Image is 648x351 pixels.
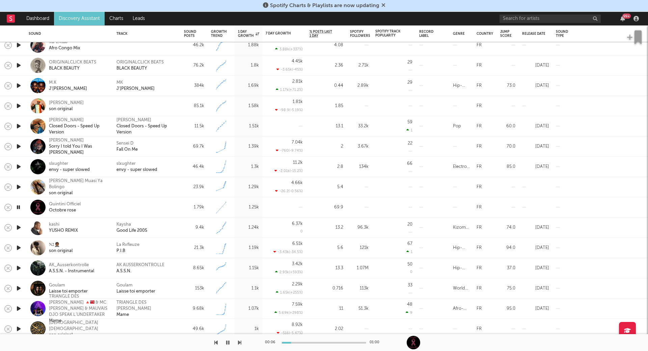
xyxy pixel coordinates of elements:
div: 75.0 [500,284,515,293]
div: 67 [407,242,412,246]
div: Closed Doors - Speed Up Version [49,123,108,135]
div: 1.07k [238,305,259,313]
a: Goulam [116,282,133,289]
div: 51.3k [350,305,369,313]
div: 7.04k [292,140,303,145]
div: slxughter [49,161,90,167]
div: 11.5k [184,122,204,130]
a: AK AUSSERKONTROLLE [116,262,164,268]
div: M.K [49,80,87,86]
div: [DATE] [522,143,549,151]
div: 4.45k [292,59,303,64]
div: -760 ( -9.74 % ) [276,148,303,153]
div: envy - super slowed [116,167,157,173]
div: 0 [300,230,303,233]
div: 5.4 [309,183,343,191]
div: 00:06 [265,339,278,347]
div: [DATE] [522,122,549,130]
a: [PERSON_NAME]son original [49,100,84,112]
div: 4.66k [291,181,303,185]
div: 2.89k [350,82,369,90]
a: [PERSON_NAME]Sorry I told You I Was [PERSON_NAME] [49,137,108,156]
span: % Posts Last 1 Day [309,30,333,38]
div: FR [477,82,482,90]
div: [DATE] [522,163,549,171]
div: 29 [407,60,412,65]
div: Spotify Followers [350,30,370,38]
div: 23.9k [184,183,204,191]
div: 85.0 [500,163,515,171]
a: kashiYUSHO REMIX [49,222,78,234]
div: 01:00 [370,339,383,347]
div: 1.85 [309,102,343,110]
div: 1 [406,128,412,132]
div: -26.2 ( -0.56 % ) [275,189,303,193]
div: 3.42k [292,262,303,266]
a: Quintini OfficielOctobre rose [49,201,81,214]
div: Laisse toi emporter [116,289,155,295]
div: -3.43k ( -34.5 % ) [273,250,303,254]
div: 2.93k ( +593 % ) [275,270,303,274]
div: FR [477,143,482,151]
div: Octobre rose [49,207,81,214]
button: 99+ [620,16,625,21]
input: Search for artists [500,15,601,23]
div: TRIANGLE DES [PERSON_NAME] 🔺🇧🇲 & MC [PERSON_NAME] & MAUVAIS DJO SPEAK L’UNDERTAKER [49,294,108,318]
a: Closed Doors - Speed Up Version [116,123,177,135]
div: 69.9 [309,203,343,211]
div: 2.36 [309,61,343,70]
div: 9.68k [184,305,204,313]
div: Laisse toi emporter [49,289,88,295]
div: Growth Trend [211,30,228,38]
div: 46.4k [184,163,204,171]
div: 1.51k [238,122,259,130]
div: 76.2k [184,61,204,70]
div: 59 [407,120,412,124]
div: 96.3k [350,224,369,232]
div: 2.71k [350,61,369,70]
div: 22 [408,141,412,146]
div: Country [477,32,493,36]
div: Record Label [419,30,436,38]
div: FR [477,183,482,191]
div: AK_Ausserkontrolle [49,262,94,268]
a: 𝐍𝟐🤵🏾son original [49,242,73,254]
div: A.S.S.N. - Instrumental [49,268,94,274]
div: 4.08 [309,41,343,49]
span: Dismiss [381,3,385,8]
div: 20 [407,222,412,227]
div: 1.69k [238,82,259,90]
a: Sensei D [116,141,134,147]
a: La Rvfleuze [116,242,139,248]
div: son original [49,332,108,338]
div: Track [116,32,174,36]
div: son original [49,106,84,112]
div: Mame [116,312,129,318]
div: Jump Score [500,30,512,38]
div: 2.81k [292,79,303,84]
div: son original [49,248,73,254]
div: FR [477,203,482,211]
div: son original [49,190,108,196]
div: 384k [184,82,204,90]
div: 7 Day Growth [266,31,293,35]
div: Quintini Officiel [49,201,81,207]
a: GoulamLaisse toi emporter [49,282,88,295]
div: 1.1k [238,284,259,293]
div: FR [477,102,482,110]
div: 1.58k [238,102,259,110]
div: [PERSON_NAME] [116,117,151,123]
a: MK [116,80,123,86]
div: Good Life 2005 [116,228,147,234]
a: BLACK BEAUTY [116,66,147,72]
div: Hip-Hop/Rap [453,244,470,252]
div: Sound Posts [184,30,196,38]
div: Kizomba [453,224,470,232]
a: A.S.S.N. [116,268,131,274]
div: 73.0 [500,82,515,90]
div: Hip-Hop/Rap [453,264,470,272]
div: 21.3k [184,244,204,252]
